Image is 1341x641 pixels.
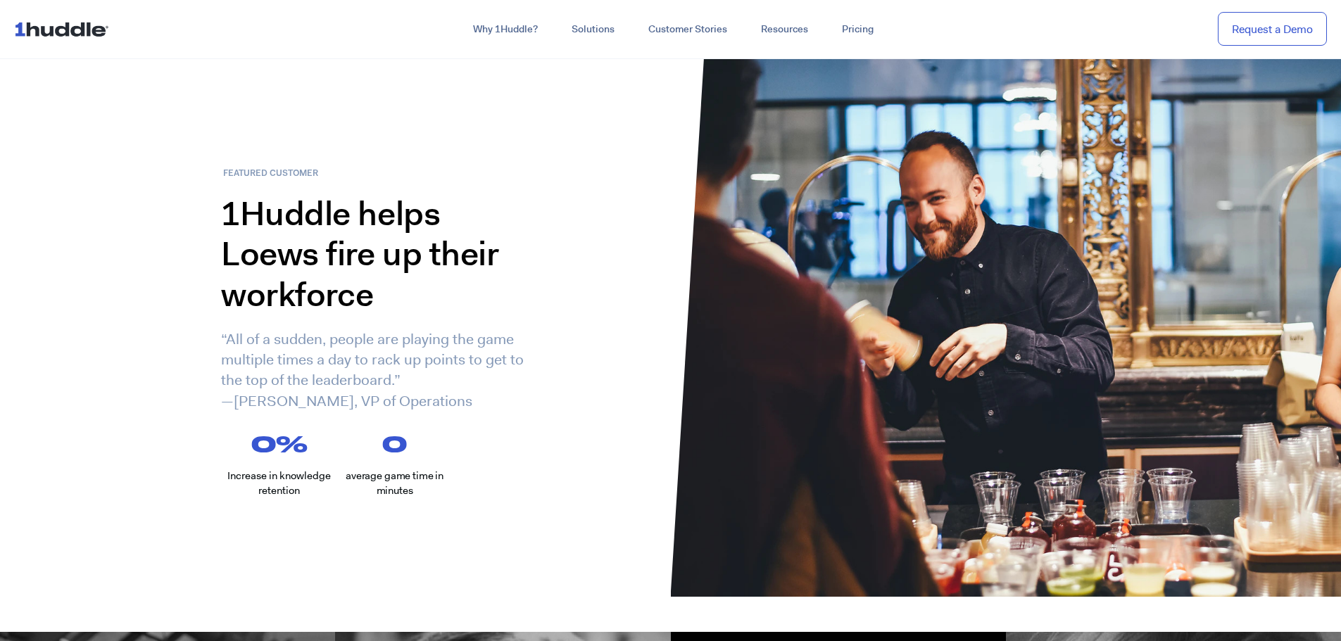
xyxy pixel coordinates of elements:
[825,17,890,42] a: Pricing
[221,193,529,315] h1: 1Huddle helps Loews fire up their workforce
[382,433,407,455] span: 0
[456,17,555,42] a: Why 1Huddle?
[631,17,744,42] a: Customer Stories
[276,433,335,455] span: %
[744,17,825,42] a: Resources
[223,469,335,498] p: Increase in knowledge retention
[342,469,447,498] h2: average game time in minutes
[221,329,529,412] p: “All of a sudden, people are playing the game multiple times a day to rack up points to get to th...
[555,17,631,42] a: Solutions
[1218,12,1327,46] a: Request a Demo
[251,433,276,455] span: 0
[14,15,115,42] img: ...
[223,170,358,178] h6: Featured customer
